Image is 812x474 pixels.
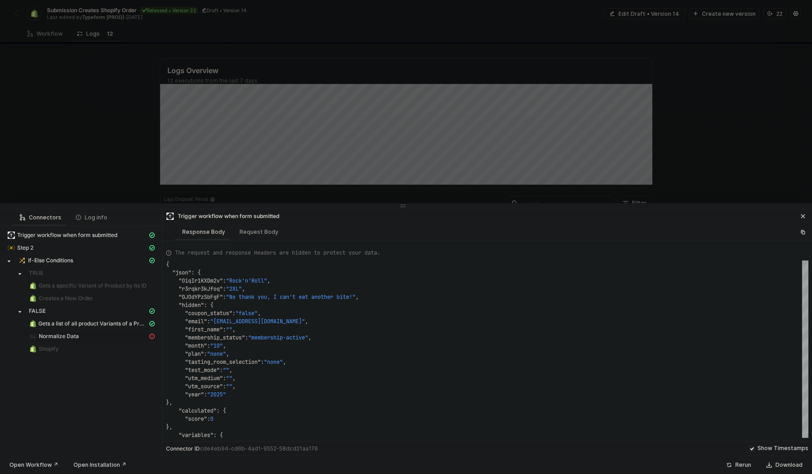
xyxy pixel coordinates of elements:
[210,318,305,325] span: "[EMAIL_ADDRESS][DOMAIN_NAME]"
[179,293,223,301] span: "0JOdYPzSbFgF"
[185,383,223,390] span: "utm_source"
[166,423,172,431] span: },
[17,244,33,251] span: Step 2
[204,302,213,309] span: : {
[204,350,207,358] span: :
[185,350,204,358] span: "plan"
[185,318,207,325] span: "email"
[39,345,59,353] span: Shopify
[800,229,806,235] span: icon-copy-paste
[8,232,15,239] img: integration-icon
[223,285,226,293] span: :
[7,259,11,264] span: caret-down
[223,342,226,349] span: ,
[182,228,225,236] div: Response Body
[207,415,210,423] span: :
[179,407,217,414] span: "calculated"
[29,345,37,353] img: integration-icon
[25,331,158,342] span: Normalize Data
[28,257,73,264] span: If-Else Conditions
[232,326,235,333] span: ,
[38,320,148,327] span: Gets a list of all product Variants of a Product
[223,367,229,374] span: ""
[149,321,155,326] span: icon-cards
[757,444,808,453] div: Show Timestamps
[149,232,155,238] span: icon-cards
[29,333,37,340] img: integration-icon
[191,269,201,276] span: : {
[149,258,155,263] span: icon-cards
[226,375,232,382] span: ""
[172,269,191,276] span: "json"
[29,270,43,277] span: TRUE
[25,344,158,354] span: Shopify
[207,342,210,349] span: :
[226,293,355,301] span: "No thank you, I can't eat another bite!"
[185,334,245,341] span: "membership_status"
[226,277,267,284] span: "Rock'n'Roll"
[179,432,213,439] span: "variables"
[207,318,210,325] span: :
[4,242,158,253] span: Step 2
[226,326,232,333] span: ""
[25,318,158,329] span: Gets a list of all product Variants of a Product
[223,383,226,390] span: :
[226,350,229,358] span: ,
[20,215,25,220] span: icon-logic
[166,212,279,220] div: Trigger workflow when form submitted
[185,358,261,366] span: "tasting_room_selection"
[185,326,223,333] span: "first_name"
[18,272,22,276] span: caret-down
[39,282,147,289] span: Gets a specific Variant of Product by its ID
[210,415,213,423] span: 0
[267,277,270,284] span: ,
[179,285,223,293] span: "r3rqkr3kJfoq"
[775,461,803,469] div: Download
[149,334,155,339] span: icon-exclamation
[39,295,93,302] span: Creates a New Order
[68,460,132,470] button: Open Installation ↗
[242,285,245,293] span: ,
[207,391,226,398] span: "2025"
[175,249,380,257] span: The request and response Headers are hidden to protect your data.
[223,375,226,382] span: :
[232,383,235,390] span: ,
[766,462,772,468] span: icon-download
[25,306,158,316] span: FALSE
[305,318,308,325] span: ,
[229,367,232,374] span: ,
[166,213,174,220] img: integration-icon
[355,293,359,301] span: ,
[248,334,308,341] span: "membership-active"
[18,310,22,314] span: caret-down
[720,460,757,470] button: Rerun
[223,277,226,284] span: :
[179,277,223,284] span: "OiqIr1KXDm2v"
[232,310,235,317] span: :
[14,255,158,266] span: If-Else Conditions
[185,367,220,374] span: "test_mode"
[223,293,226,301] span: :
[29,295,37,302] img: integration-icon
[8,244,15,251] img: integration-icon
[17,232,117,239] span: Trigger workflow when form submitted
[185,342,207,349] span: "month"
[204,391,207,398] span: :
[185,310,232,317] span: "coupon_status"
[264,358,283,366] span: "none"
[4,460,64,470] button: Open Workflow ↗
[800,214,806,219] span: icon-close
[761,460,808,470] button: Download
[29,307,46,315] span: FALSE
[220,367,223,374] span: :
[29,320,37,327] img: integration-icon
[726,462,732,468] span: icon-success-page
[166,445,318,452] div: Connector ID
[235,310,258,317] span: "false"
[166,399,172,406] span: },
[213,432,223,439] span: : {
[200,445,318,452] span: cde4eb94-cd6b-4ad1-9552-58dcd21aa176
[29,282,37,289] img: integration-icon
[283,358,286,366] span: ,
